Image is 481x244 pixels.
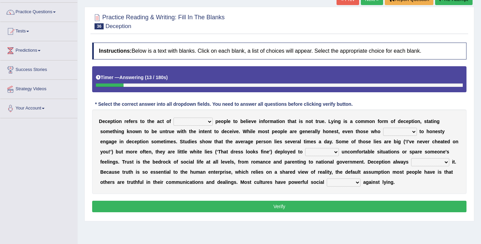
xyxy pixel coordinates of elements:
[317,119,319,124] b: r
[316,129,318,134] b: l
[133,119,135,124] b: r
[183,139,185,144] b: t
[161,139,164,144] b: e
[394,119,395,124] b: f
[345,119,347,124] b: s
[92,201,466,212] button: Verify
[417,119,420,124] b: n
[438,129,440,134] b: s
[335,119,338,124] b: n
[221,119,224,124] b: o
[279,139,282,144] b: s
[236,129,239,134] b: e
[342,129,345,134] b: e
[432,129,435,134] b: n
[126,139,129,144] b: d
[269,119,273,124] b: m
[99,119,102,124] b: D
[260,119,263,124] b: n
[409,119,412,124] b: p
[210,129,212,134] b: t
[165,139,166,144] b: i
[132,139,134,144] b: c
[121,129,124,134] b: g
[119,119,122,124] b: n
[268,129,269,134] b: t
[294,129,297,134] b: e
[166,119,169,124] b: o
[434,119,437,124] b: n
[143,139,146,144] b: o
[227,139,230,144] b: h
[356,129,357,134] b: t
[164,139,165,144] b: t
[165,129,167,134] b: t
[181,129,182,134] b: i
[246,119,247,124] b: l
[177,129,181,134] b: w
[305,129,308,134] b: n
[109,139,111,144] b: a
[300,139,301,144] b: l
[265,119,268,124] b: o
[113,129,114,134] b: t
[289,119,292,124] b: h
[251,129,253,134] b: l
[118,129,122,134] b: n
[154,139,157,144] b: o
[190,139,192,144] b: i
[239,129,240,134] b: .
[250,129,251,134] b: i
[214,139,216,144] b: t
[274,119,276,124] b: a
[319,119,322,124] b: u
[171,139,173,144] b: e
[277,139,279,144] b: e
[275,139,277,144] b: i
[322,119,324,124] b: e
[415,119,418,124] b: o
[413,119,415,124] b: i
[442,129,445,134] b: y
[427,119,428,124] b: t
[382,119,384,124] b: r
[149,119,152,124] b: h
[295,119,296,124] b: t
[375,129,378,134] b: h
[311,119,313,124] b: t
[214,129,216,134] b: t
[119,75,144,80] b: Answering
[126,119,129,124] b: e
[331,129,334,134] b: e
[146,129,149,134] b: o
[274,139,275,144] b: l
[258,129,262,134] b: m
[139,129,142,134] b: n
[110,119,113,124] b: p
[424,119,427,124] b: s
[142,119,145,124] b: o
[92,13,225,29] h2: Practice Reading & Writing: Fill In The Blanks
[326,129,329,134] b: o
[129,129,132,134] b: n
[282,119,285,124] b: n
[103,129,106,134] b: o
[184,129,187,134] b: h
[105,23,131,29] small: Deception
[269,139,272,144] b: n
[100,139,103,144] b: e
[427,129,430,134] b: h
[0,60,77,77] a: Success Stories
[401,119,403,124] b: e
[235,119,238,124] b: o
[228,119,231,124] b: e
[350,119,353,124] b: a
[147,119,149,124] b: t
[135,119,138,124] b: s
[154,129,157,134] b: e
[431,119,433,124] b: t
[233,119,235,124] b: t
[96,75,168,80] h5: Timer —
[324,139,327,144] b: d
[169,119,171,124] b: f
